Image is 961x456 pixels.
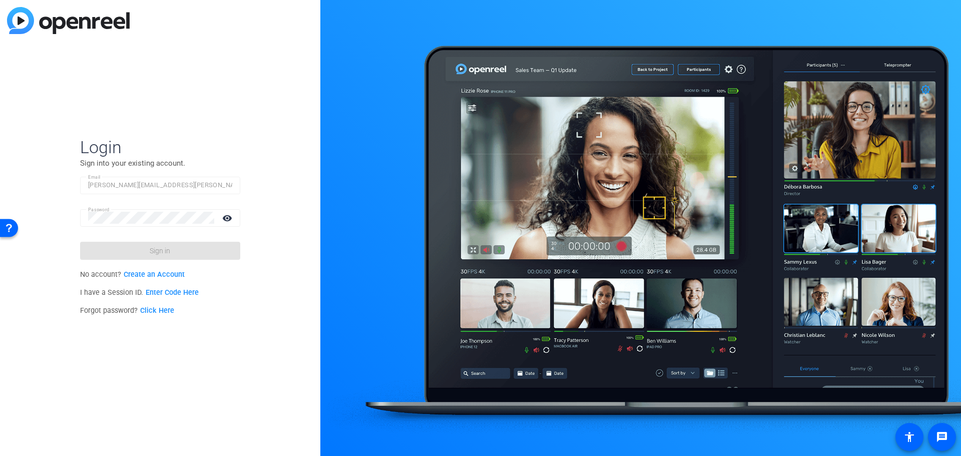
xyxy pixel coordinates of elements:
span: Login [80,137,240,158]
span: Forgot password? [80,306,174,315]
mat-icon: visibility [216,211,240,225]
a: Click Here [140,306,174,315]
mat-label: Password [88,207,110,212]
mat-label: Email [88,174,101,180]
span: I have a Session ID. [80,288,199,297]
span: No account? [80,270,185,279]
a: Create an Account [124,270,185,279]
input: Enter Email Address [88,179,232,191]
p: Sign into your existing account. [80,158,240,169]
a: Enter Code Here [146,288,199,297]
mat-icon: accessibility [903,431,915,443]
img: blue-gradient.svg [7,7,130,34]
mat-icon: message [936,431,948,443]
